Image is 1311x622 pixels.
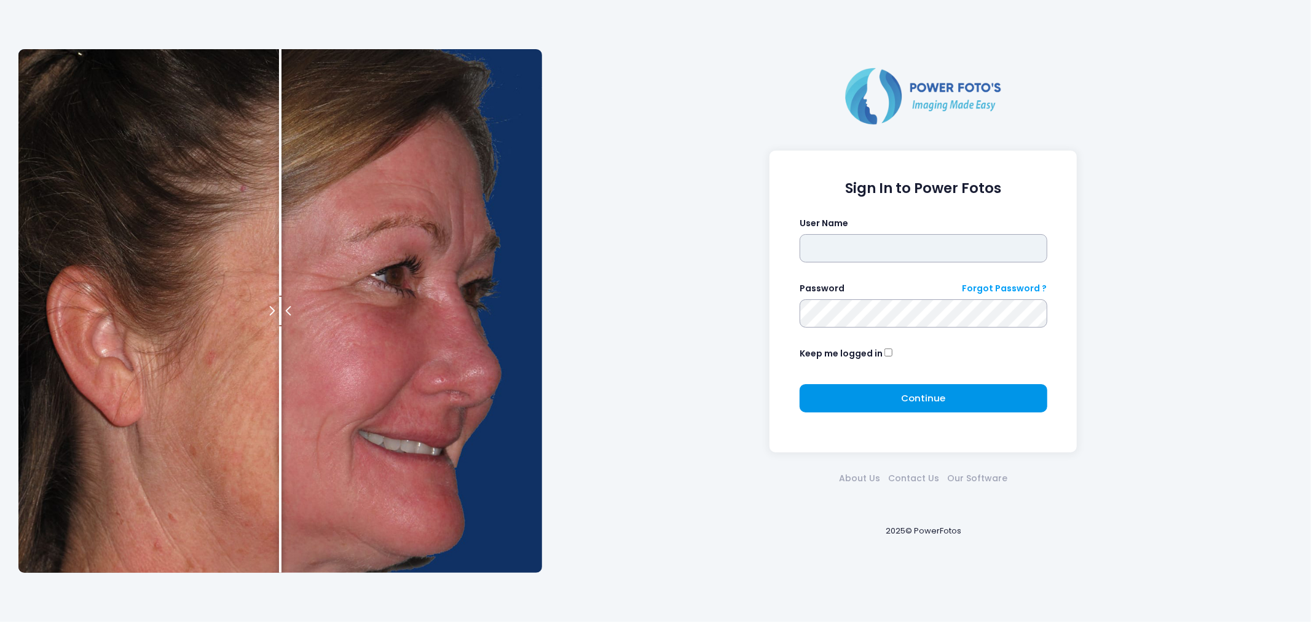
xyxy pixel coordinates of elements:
[800,282,844,295] label: Password
[554,505,1293,557] div: 2025© PowerFotos
[835,472,884,485] a: About Us
[840,65,1006,127] img: Logo
[800,180,1047,197] h1: Sign In to Power Fotos
[800,217,848,230] label: User Name
[800,347,883,360] label: Keep me logged in
[943,472,1012,485] a: Our Software
[963,282,1047,295] a: Forgot Password ?
[800,384,1047,412] button: Continue
[901,392,945,404] span: Continue
[884,472,943,485] a: Contact Us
